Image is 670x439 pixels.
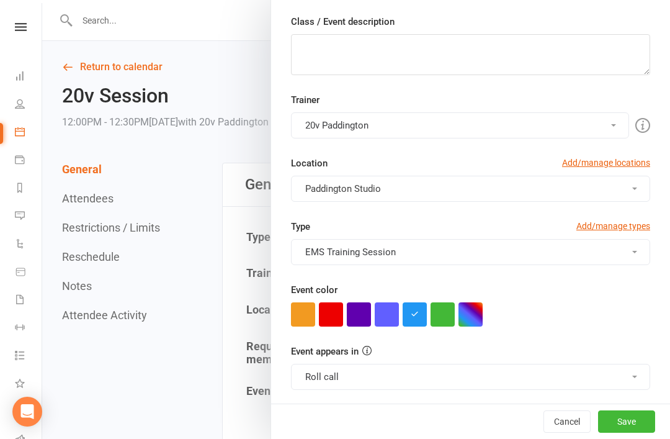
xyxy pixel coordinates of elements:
[291,283,337,297] label: Event color
[15,147,43,175] a: Payments
[15,119,43,147] a: Calendar
[15,371,43,399] a: What's New
[291,112,629,138] button: 20v Paddington
[291,364,650,390] button: Roll call
[598,410,655,433] button: Save
[291,93,319,107] label: Trainer
[15,259,43,287] a: Product Sales
[576,219,650,233] a: Add/manage types
[15,175,43,203] a: Reports
[12,397,42,427] div: Open Intercom Messenger
[562,156,650,170] a: Add/manage locations
[291,344,359,359] label: Event appears in
[291,219,310,234] label: Type
[15,63,43,91] a: Dashboard
[291,176,650,202] button: Paddington Studio
[305,183,381,194] span: Paddington Studio
[543,410,591,433] button: Cancel
[291,239,650,265] button: EMS Training Session
[291,14,395,29] label: Class / Event description
[291,156,328,171] label: Location
[15,91,43,119] a: People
